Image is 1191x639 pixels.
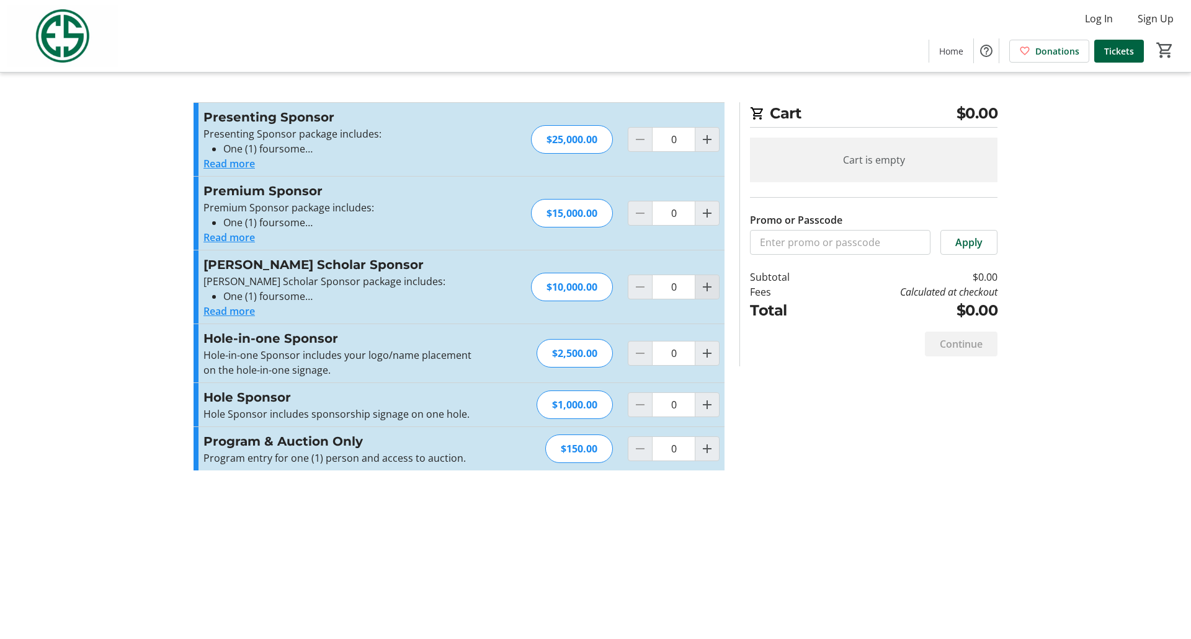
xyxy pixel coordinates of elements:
[955,235,983,250] span: Apply
[750,230,930,255] input: Enter promo or passcode
[1075,9,1123,29] button: Log In
[223,141,475,156] li: One (1) foursome
[537,339,613,368] div: $2,500.00
[223,289,475,304] li: One (1) foursome
[531,273,613,301] div: $10,000.00
[203,388,475,407] h3: Hole Sponsor
[203,348,475,377] p: Hole-in-one Sponsor includes your logo/name placement on the hole-in-one signage.
[1104,45,1134,58] span: Tickets
[750,213,842,227] label: Promo or Passcode
[7,5,118,67] img: Evans Scholars Foundation's Logo
[1138,11,1174,26] span: Sign Up
[1128,9,1184,29] button: Sign Up
[940,230,997,255] button: Apply
[652,392,695,417] input: Hole Sponsor Quantity
[695,393,719,416] button: Increment by one
[652,127,695,152] input: Presenting Sponsor Quantity
[695,275,719,299] button: Increment by one
[1094,40,1144,63] a: Tickets
[203,432,475,451] h3: Program & Auction Only
[531,125,613,154] div: $25,000.00
[652,275,695,299] input: Evans Scholar Sponsor Quantity
[1085,11,1113,26] span: Log In
[974,38,999,63] button: Help
[822,299,997,322] td: $0.00
[537,390,613,419] div: $1,000.00
[957,102,998,125] span: $0.00
[929,40,973,63] a: Home
[203,182,475,200] h3: Premium Sponsor
[652,341,695,366] input: Hole-in-one Sponsor Quantity
[203,274,475,289] p: [PERSON_NAME] Scholar Sponsor package includes:
[652,201,695,226] input: Premium Sponsor Quantity
[203,156,255,171] button: Read more
[652,436,695,461] input: Program & Auction Only Quantity
[203,451,475,465] p: Program entry for one (1) person and access to auction.
[939,45,963,58] span: Home
[822,284,997,299] td: Calculated at checkout
[203,304,255,319] button: Read more
[1154,39,1176,61] button: Cart
[203,255,475,274] h3: [PERSON_NAME] Scholar Sponsor
[203,407,475,421] p: Hole Sponsor includes sponsorship signage on one hole.
[531,199,613,227] div: $15,000.00
[203,108,475,126] h3: Presenting Sponsor
[695,437,719,461] button: Increment by one
[750,284,822,299] td: Fees
[822,270,997,284] td: $0.00
[203,126,475,141] p: Presenting Sponsor package includes:
[750,270,822,284] td: Subtotal
[545,434,613,463] div: $150.00
[750,102,997,128] h2: Cart
[1035,45,1079,58] span: Donations
[223,215,475,230] li: One (1) foursome
[695,342,719,365] button: Increment by one
[750,299,822,322] td: Total
[203,230,255,245] button: Read more
[203,329,475,348] h3: Hole-in-one Sponsor
[695,201,719,225] button: Increment by one
[203,200,475,215] p: Premium Sponsor package includes:
[695,128,719,151] button: Increment by one
[1009,40,1089,63] a: Donations
[750,138,997,182] div: Cart is empty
